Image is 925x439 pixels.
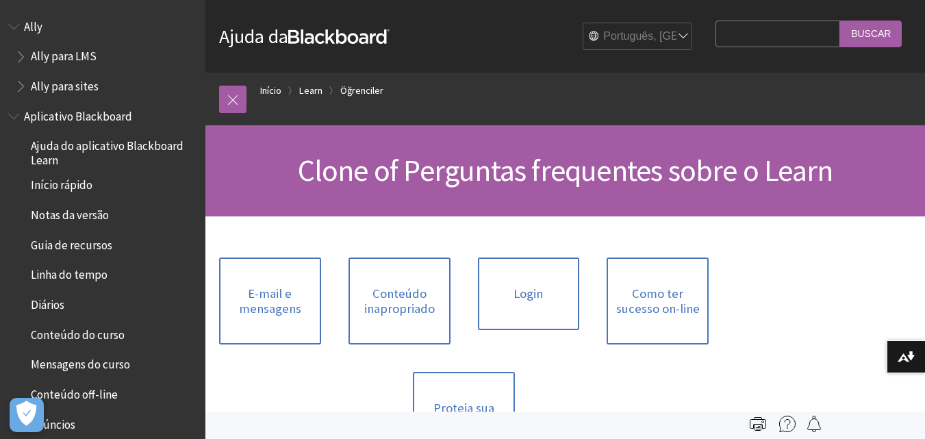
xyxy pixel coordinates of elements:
select: Site Language Selector [583,23,693,51]
nav: Book outline for Anthology Ally Help [8,15,197,98]
img: More help [779,416,796,432]
span: Início rápido [31,174,92,192]
span: Ally para sites [31,75,99,93]
img: Print [750,416,766,432]
input: Buscar [840,21,902,47]
img: Follow this page [806,416,822,432]
span: Ally para LMS [31,45,97,64]
a: Öğrenciler [340,82,383,99]
a: Ajuda daBlackboard [219,24,390,49]
span: Conteúdo off-line [31,383,118,401]
a: Learn [299,82,322,99]
a: Como ter sucesso on-line [607,258,709,344]
span: Anúncios [31,413,75,431]
span: Conteúdo do curso [31,323,125,342]
span: Aplicativo Blackboard [24,105,132,123]
a: Início [260,82,281,99]
span: Ajuda do aplicativo Blackboard Learn [31,135,196,167]
span: Diários [31,293,64,312]
a: Login [478,258,580,330]
span: Ally [24,15,42,34]
span: Linha do tempo [31,264,107,282]
span: Notas da versão [31,203,109,222]
a: Conteúdo inapropriado [349,258,451,344]
span: Mensagens do curso [31,353,130,372]
strong: Blackboard [288,29,390,44]
span: Clone of Perguntas frequentes sobre o Learn [298,151,833,189]
button: Abrir preferências [10,398,44,432]
span: Guia de recursos [31,234,112,252]
a: E-mail e mensagens [219,258,321,344]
